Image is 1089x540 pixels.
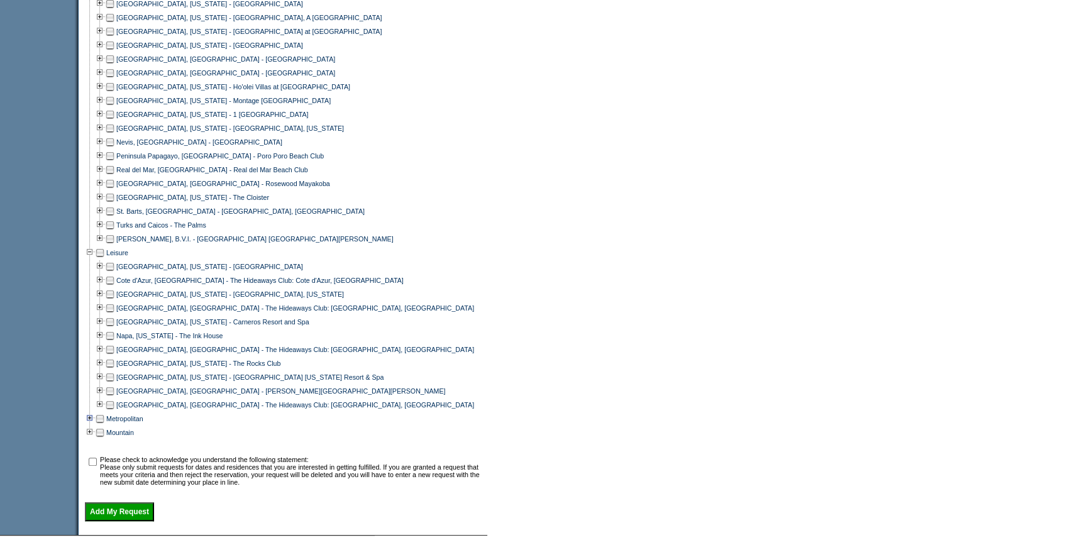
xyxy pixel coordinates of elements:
[100,456,483,486] td: Please check to acknowledge you understand the following statement: Please only submit requests f...
[116,194,269,201] a: [GEOGRAPHIC_DATA], [US_STATE] - The Cloister
[116,373,384,381] a: [GEOGRAPHIC_DATA], [US_STATE] - [GEOGRAPHIC_DATA] [US_STATE] Resort & Spa
[116,166,308,174] a: Real del Mar, [GEOGRAPHIC_DATA] - Real del Mar Beach Club
[116,55,335,63] a: [GEOGRAPHIC_DATA], [GEOGRAPHIC_DATA] - [GEOGRAPHIC_DATA]
[116,304,474,312] a: [GEOGRAPHIC_DATA], [GEOGRAPHIC_DATA] - The Hideaways Club: [GEOGRAPHIC_DATA], [GEOGRAPHIC_DATA]
[116,180,330,187] a: [GEOGRAPHIC_DATA], [GEOGRAPHIC_DATA] - Rosewood Mayakoba
[116,83,350,91] a: [GEOGRAPHIC_DATA], [US_STATE] - Ho'olei Villas at [GEOGRAPHIC_DATA]
[116,235,394,243] a: [PERSON_NAME], B.V.I. - [GEOGRAPHIC_DATA] [GEOGRAPHIC_DATA][PERSON_NAME]
[116,14,382,21] a: [GEOGRAPHIC_DATA], [US_STATE] - [GEOGRAPHIC_DATA], A [GEOGRAPHIC_DATA]
[116,290,344,298] a: [GEOGRAPHIC_DATA], [US_STATE] - [GEOGRAPHIC_DATA], [US_STATE]
[85,502,154,521] input: Add My Request
[106,249,128,256] a: Leisure
[116,152,324,160] a: Peninsula Papagayo, [GEOGRAPHIC_DATA] - Poro Poro Beach Club
[116,138,282,146] a: Nevis, [GEOGRAPHIC_DATA] - [GEOGRAPHIC_DATA]
[116,28,382,35] a: [GEOGRAPHIC_DATA], [US_STATE] - [GEOGRAPHIC_DATA] at [GEOGRAPHIC_DATA]
[116,346,474,353] a: [GEOGRAPHIC_DATA], [GEOGRAPHIC_DATA] - The Hideaways Club: [GEOGRAPHIC_DATA], [GEOGRAPHIC_DATA]
[106,415,143,422] a: Metropolitan
[116,41,303,49] a: [GEOGRAPHIC_DATA], [US_STATE] - [GEOGRAPHIC_DATA]
[116,69,335,77] a: [GEOGRAPHIC_DATA], [GEOGRAPHIC_DATA] - [GEOGRAPHIC_DATA]
[116,318,309,326] a: [GEOGRAPHIC_DATA], [US_STATE] - Carneros Resort and Spa
[116,277,404,284] a: Cote d'Azur, [GEOGRAPHIC_DATA] - The Hideaways Club: Cote d'Azur, [GEOGRAPHIC_DATA]
[116,387,445,395] a: [GEOGRAPHIC_DATA], [GEOGRAPHIC_DATA] - [PERSON_NAME][GEOGRAPHIC_DATA][PERSON_NAME]
[116,332,223,339] a: Napa, [US_STATE] - The Ink House
[116,124,344,132] a: [GEOGRAPHIC_DATA], [US_STATE] - [GEOGRAPHIC_DATA], [US_STATE]
[106,429,134,436] a: Mountain
[116,221,206,229] a: Turks and Caicos - The Palms
[116,401,474,409] a: [GEOGRAPHIC_DATA], [GEOGRAPHIC_DATA] - The Hideaways Club: [GEOGRAPHIC_DATA], [GEOGRAPHIC_DATA]
[116,360,280,367] a: [GEOGRAPHIC_DATA], [US_STATE] - The Rocks Club
[116,111,309,118] a: [GEOGRAPHIC_DATA], [US_STATE] - 1 [GEOGRAPHIC_DATA]
[116,207,365,215] a: St. Barts, [GEOGRAPHIC_DATA] - [GEOGRAPHIC_DATA], [GEOGRAPHIC_DATA]
[116,97,331,104] a: [GEOGRAPHIC_DATA], [US_STATE] - Montage [GEOGRAPHIC_DATA]
[116,263,303,270] a: [GEOGRAPHIC_DATA], [US_STATE] - [GEOGRAPHIC_DATA]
